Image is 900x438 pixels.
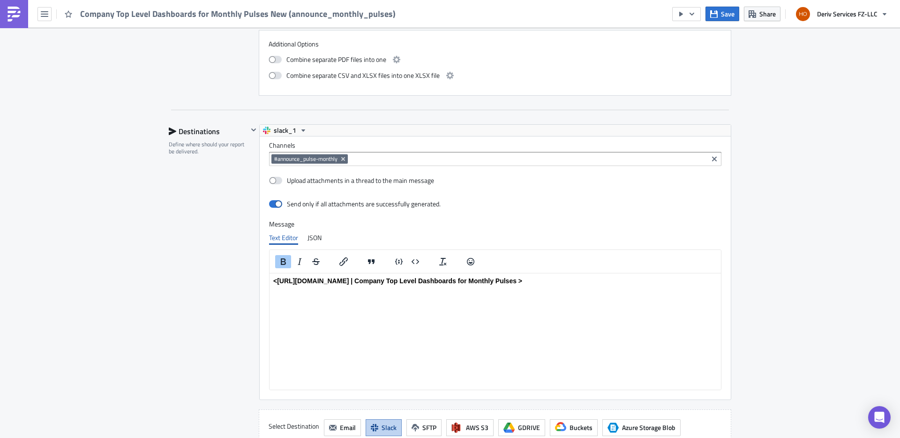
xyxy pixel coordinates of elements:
[339,154,348,164] button: Remove Tag
[607,422,619,433] span: Azure Storage Blob
[790,4,893,24] button: Deriv Services FZ-LLC
[270,273,721,390] iframe: Rich Text Area
[435,255,451,268] button: Clear formatting
[286,70,440,81] span: Combine separate CSV and XLSX files into one XLSX file
[324,419,361,436] button: Email
[407,255,423,268] button: Insert code block
[868,406,891,429] div: Open Intercom Messenger
[292,255,307,268] button: Italic
[260,125,310,136] button: slack_1
[463,255,479,268] button: Emojis
[721,9,735,19] span: Save
[817,9,877,19] span: Deriv Services FZ-LLC
[169,141,248,155] div: Define where should your report be delivered.
[744,7,780,21] button: Share
[422,423,436,432] span: SFTP
[795,6,811,22] img: Avatar
[406,419,442,436] button: SFTP
[287,200,441,208] div: Send only if all attachments are successfully generated.
[622,423,675,432] span: Azure Storage Blob
[269,141,721,150] label: Channels
[759,9,776,19] span: Share
[391,255,407,268] button: Insert code line
[705,7,739,21] button: Save
[498,419,545,436] button: GDRIVE
[709,153,720,165] button: Clear selected items
[570,423,592,432] span: Buckets
[275,255,291,268] button: Bold
[248,124,259,136] button: Hide content
[466,423,488,432] span: AWS S3
[269,231,298,245] div: Text Editor
[80,8,397,19] span: Company Top Level Dashboards for Monthly Pulses New (announce_monthly_pulses)
[336,255,352,268] button: Insert/edit link
[274,125,296,136] span: slack_1
[340,423,356,432] span: Email
[269,40,721,48] label: Additional Options
[269,176,434,185] label: Upload attachments in a thread to the main message
[366,419,402,436] button: Slack
[307,231,322,245] div: JSON
[382,423,397,432] span: Slack
[518,423,540,432] span: GDRIVE
[169,124,248,138] div: Destinations
[269,220,721,228] label: Message
[446,419,494,436] button: AWS S3
[286,54,386,65] span: Combine separate PDF files into one
[602,419,681,436] button: Azure Storage BlobAzure Storage Blob
[550,419,598,436] button: Buckets
[308,255,324,268] button: Strikethrough
[363,255,379,268] button: Blockquote
[7,7,22,22] img: PushMetrics
[274,155,337,163] span: #announce_pulse-monthly
[269,419,319,433] label: Select Destination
